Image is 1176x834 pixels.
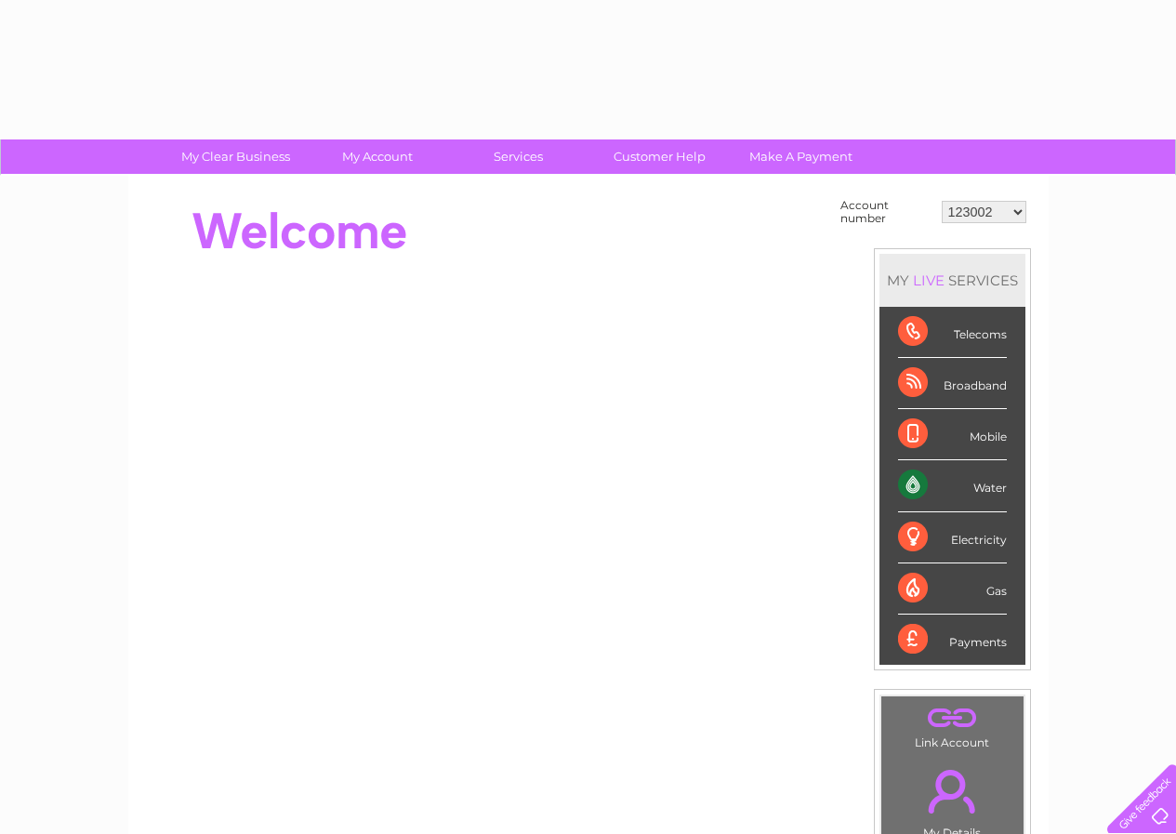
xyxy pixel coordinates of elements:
div: Mobile [898,409,1007,460]
td: Link Account [880,695,1024,754]
div: Water [898,460,1007,511]
a: . [886,759,1019,824]
div: Payments [898,615,1007,665]
div: LIVE [909,271,948,289]
a: My Clear Business [159,139,312,174]
a: My Account [300,139,454,174]
div: Electricity [898,512,1007,563]
div: Telecoms [898,307,1007,358]
a: Customer Help [583,139,736,174]
a: Make A Payment [724,139,878,174]
div: MY SERVICES [879,254,1025,307]
a: Services [442,139,595,174]
td: Account number [836,194,937,230]
div: Gas [898,563,1007,615]
div: Broadband [898,358,1007,409]
a: . [886,701,1019,734]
